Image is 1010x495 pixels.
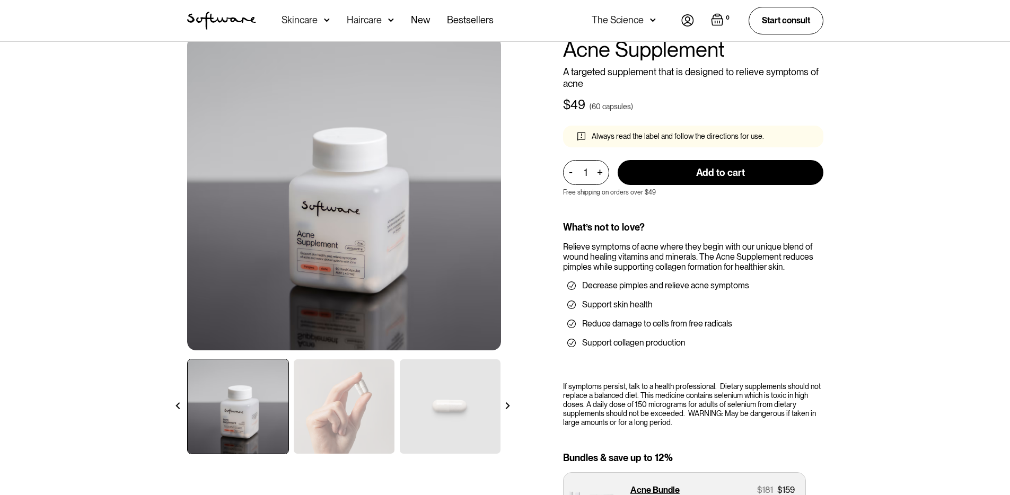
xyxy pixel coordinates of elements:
div: Bundles & save up to 12% [563,452,823,464]
div: What’s not to love? [563,222,823,233]
li: Reduce damage to cells from free radicals [567,319,819,329]
li: Decrease pimples and relieve acne symptoms [567,280,819,291]
div: - [569,166,576,178]
div: If symptoms persist, talk to a health professional. Dietary supplements should not replace a bala... [563,382,823,427]
div: + [594,166,606,179]
img: Ceramide Moisturiser [187,37,501,350]
div: The Science [592,15,644,25]
li: Support skin health [567,299,819,310]
input: Add to cart [618,160,823,185]
div: 181 [762,485,773,495]
div: Always read the label and follow the directions for use. [592,132,764,141]
a: home [187,12,256,30]
div: $ [563,98,570,113]
div: 159 [783,485,795,495]
img: Software Logo [187,12,256,30]
img: arrow down [324,15,330,25]
img: arrow down [650,15,656,25]
p: A targeted supplement that is designed to relieve symptoms of acne [563,66,823,89]
div: Skincare [282,15,318,25]
img: arrow left [174,402,181,409]
a: Start consult [749,7,823,34]
div: 49 [570,98,585,113]
div: 0 [724,13,732,23]
img: arrow right [504,402,511,409]
li: Support collagen production [567,338,819,348]
div: (60 capsules) [590,101,633,112]
div: $ [757,485,762,495]
div: Relieve symptoms of acne where they begin with our unique blend of wound healing vitamins and min... [563,242,823,272]
h1: Acne Supplement [563,37,823,62]
a: Open empty cart [711,13,732,28]
div: $ [777,485,783,495]
div: Haircare [347,15,382,25]
p: Free shipping on orders over $49 [563,189,656,196]
p: Acne Bundle [630,485,680,495]
img: arrow down [388,15,394,25]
